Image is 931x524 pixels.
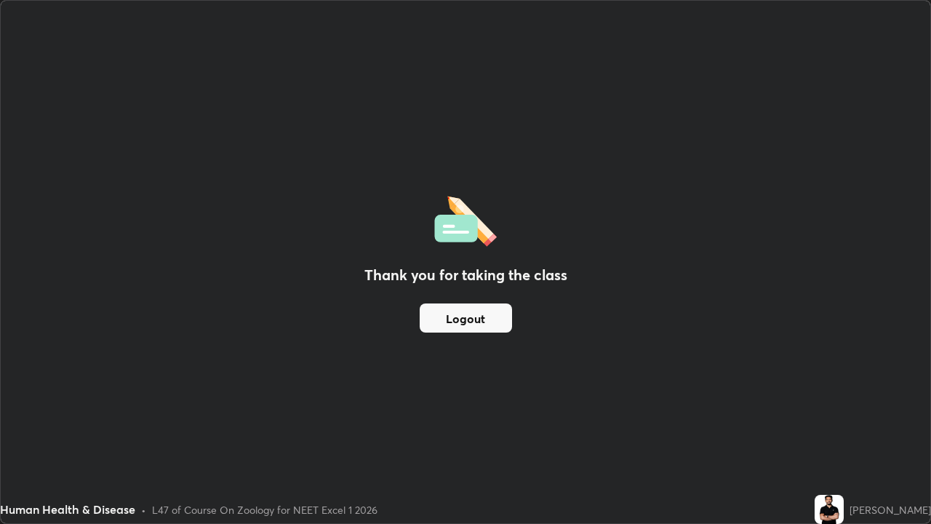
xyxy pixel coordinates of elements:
[420,303,512,333] button: Logout
[152,502,377,517] div: L47 of Course On Zoology for NEET Excel 1 2026
[364,264,567,286] h2: Thank you for taking the class
[434,191,497,247] img: offlineFeedback.1438e8b3.svg
[141,502,146,517] div: •
[815,495,844,524] img: 9017f1c22f9a462681925bb830bd53f0.jpg
[850,502,931,517] div: [PERSON_NAME]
